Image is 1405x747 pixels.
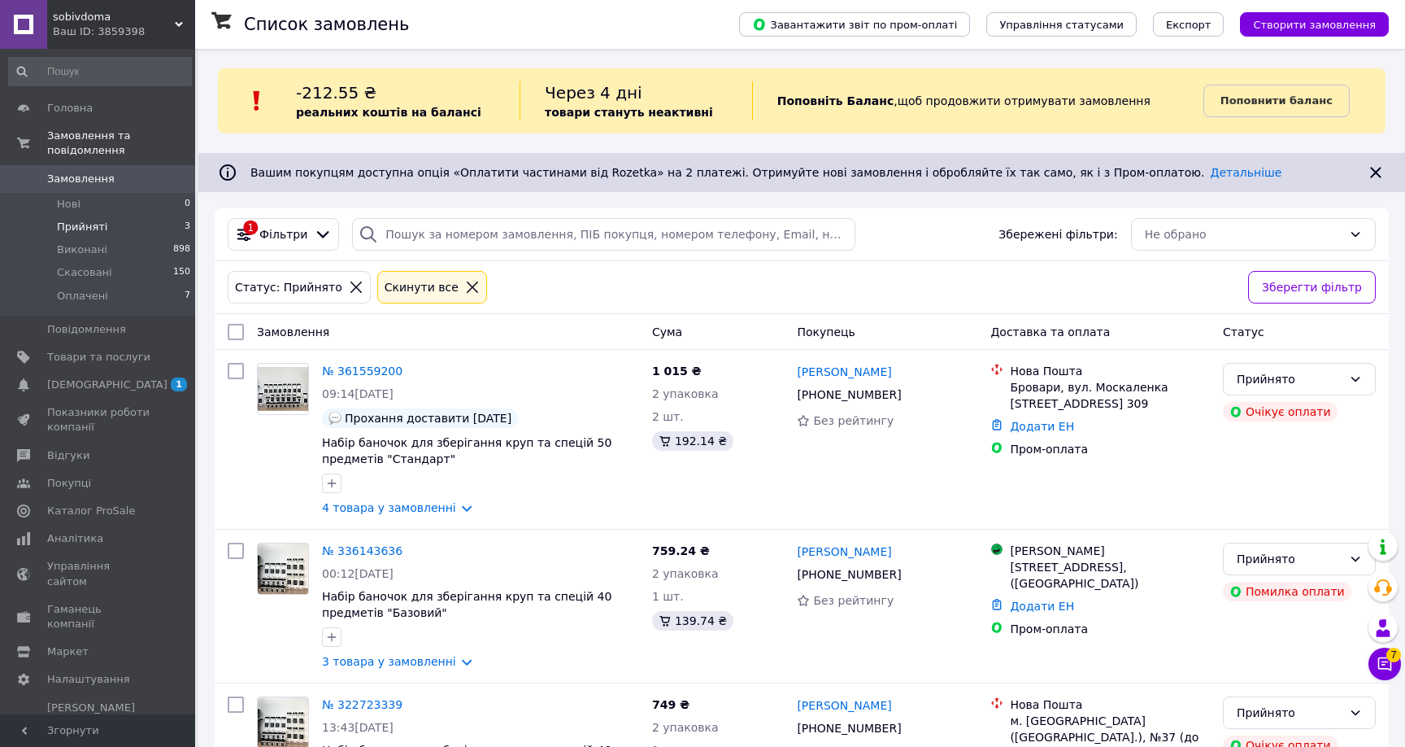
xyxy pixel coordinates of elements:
a: № 322723339 [322,698,402,711]
span: Експорт [1166,19,1211,31]
span: Через 4 дні [545,83,642,103]
div: Пром-оплата [1010,441,1210,457]
span: Зберегти фільтр [1262,278,1362,296]
span: Без рейтингу [813,594,894,607]
img: Фото товару [258,544,308,594]
span: Вашим покупцям доступна опція «Оплатити частинами від Rozetka» на 2 платежі. Отримуйте нові замов... [250,166,1281,179]
span: Без рейтингу [813,414,894,427]
span: Фільтри [259,226,307,242]
a: Набір баночок для зберігання круп та спецій 50 предметів "Стандарт" [322,436,611,465]
div: [PERSON_NAME] [1010,543,1210,559]
span: Доставка та оплата [990,325,1110,339]
a: № 336143636 [322,544,402,557]
button: Управління статусами [986,12,1137,37]
span: Прийняті [57,220,107,234]
span: 7 [185,289,190,304]
span: 749 ₴ [652,698,689,711]
div: Прийнято [1237,550,1342,568]
div: , щоб продовжити отримувати замовлення [752,81,1203,120]
span: Каталог ProSale [47,504,135,518]
span: Гаманець компанії [47,602,150,631]
a: [PERSON_NAME] [797,697,891,714]
div: Cкинути все [381,278,462,296]
div: 139.74 ₴ [652,611,733,631]
span: [PERSON_NAME] та рахунки [47,701,150,745]
a: Фото товару [257,543,309,595]
div: Прийнято [1237,704,1342,722]
span: Статус [1223,325,1264,339]
b: реальних коштів на балансі [296,106,481,119]
span: Повідомлення [47,322,126,337]
h1: Список замовлень [244,15,409,34]
b: Поповніть Баланс [777,94,894,107]
span: 1 [171,378,187,391]
span: Налаштування [47,672,130,687]
button: Створити замовлення [1240,12,1389,37]
a: 4 товара у замовленні [322,501,456,514]
span: Показники роботи компанії [47,405,150,435]
span: Аналітика [47,531,103,546]
span: Скасовані [57,265,112,280]
span: 2 упаковка [652,721,719,734]
input: Пошук [8,57,192,86]
button: Експорт [1153,12,1224,37]
button: Зберегти фільтр [1248,271,1376,304]
span: Прохання доставити [DATE] [345,412,511,425]
span: 13:43[DATE] [322,721,394,734]
span: Нові [57,197,80,212]
span: Замовлення та повідомлення [47,129,195,158]
span: [DEMOGRAPHIC_DATA] [47,378,167,392]
a: 3 товара у замовленні [322,655,456,668]
span: Завантажити звіт по пром-оплаті [752,17,957,32]
span: 0 [185,197,190,212]
b: товари стануть неактивні [545,106,713,119]
div: [PHONE_NUMBER] [794,383,904,406]
span: Замовлення [257,325,329,339]
a: Додати ЕН [1010,600,1074,613]
span: Управління сайтом [47,559,150,588]
span: Створити замовлення [1253,19,1376,31]
button: Завантажити звіт по пром-оплаті [739,12,970,37]
img: :speech_balloon: [328,412,341,425]
span: 150 [173,265,190,280]
div: Прийнято [1237,370,1342,388]
a: Додати ЕН [1010,420,1074,433]
a: Детальніше [1211,166,1282,179]
span: 1 шт. [652,590,684,603]
a: Поповнити баланс [1203,85,1350,117]
span: Покупець [797,325,855,339]
div: Не обрано [1145,225,1342,243]
a: Створити замовлення [1224,17,1389,30]
div: Пром-оплата [1010,621,1210,637]
span: Замовлення [47,172,115,186]
span: Оплачені [57,289,108,304]
a: Фото товару [257,363,309,415]
div: Статус: Прийнято [232,278,346,296]
a: [PERSON_NAME] [797,364,891,380]
span: 09:14[DATE] [322,387,394,400]
a: № 361559200 [322,365,402,378]
img: Фото товару [258,367,308,410]
span: 1 015 ₴ [652,365,702,378]
span: 759.24 ₴ [652,544,710,557]
span: Збережені фільтри: [998,226,1117,242]
div: Бровари, вул. Москаленка [STREET_ADDRESS] 309 [1010,379,1210,412]
span: 2 упаковка [652,387,719,400]
div: Помилка оплати [1223,582,1351,601]
span: Управління статусами [999,19,1124,31]
input: Пошук за номером замовлення, ПІБ покупця, номером телефону, Email, номером накладної [352,218,855,251]
div: Ваш ID: 3859398 [53,24,195,39]
a: Набір баночок для зберігання круп та спецій 40 предметів "Базовий" [322,590,611,619]
span: -212.55 ₴ [296,83,376,103]
div: Очікує оплати [1223,402,1338,422]
span: Cума [652,325,682,339]
a: [PERSON_NAME] [797,544,891,560]
div: [PHONE_NUMBER] [794,717,904,740]
div: Нова Пошта [1010,697,1210,713]
div: [STREET_ADDRESS], ([GEOGRAPHIC_DATA]) [1010,559,1210,592]
span: Покупці [47,476,91,491]
b: Поповнити баланс [1220,94,1333,107]
button: Чат з покупцем7 [1368,648,1401,680]
span: 00:12[DATE] [322,567,394,580]
span: Маркет [47,644,89,659]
